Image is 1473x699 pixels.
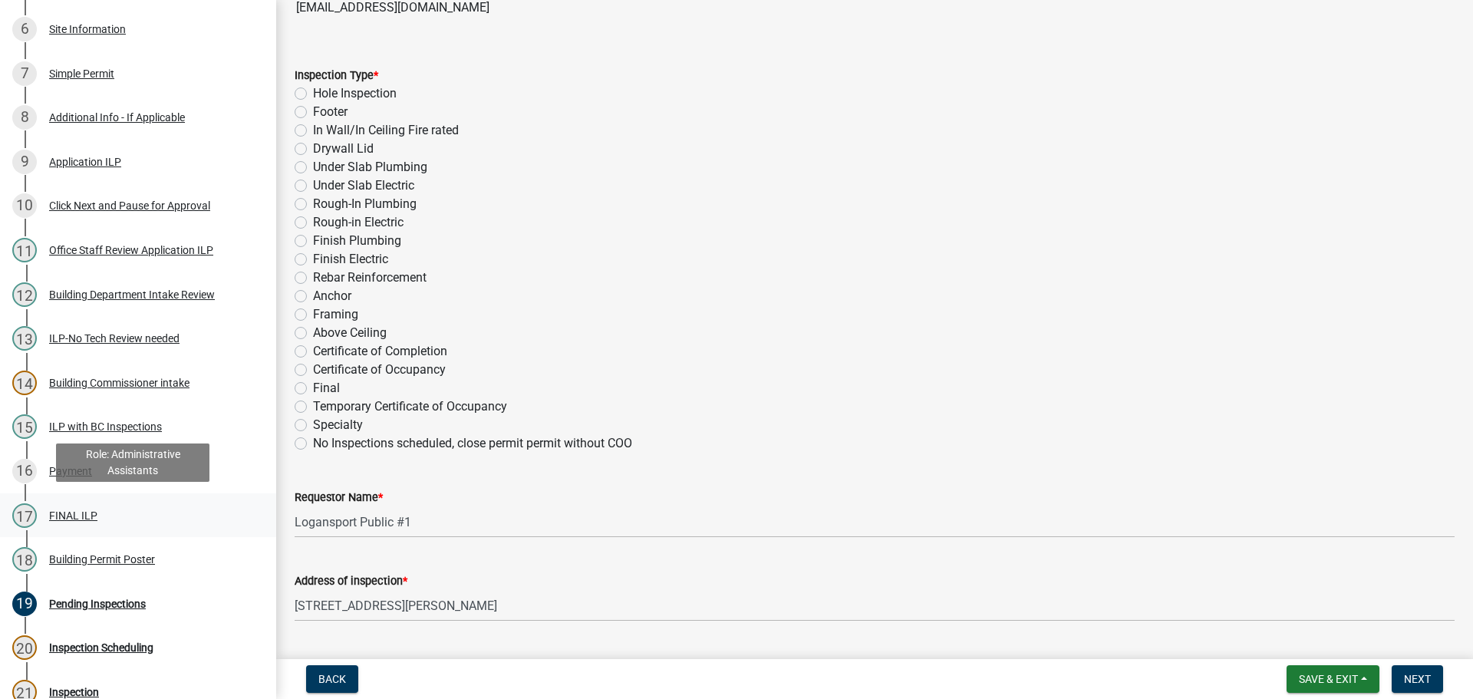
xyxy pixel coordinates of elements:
[313,416,363,434] label: Specialty
[49,466,92,476] div: Payment
[318,673,346,685] span: Back
[313,397,507,416] label: Temporary Certificate of Occupancy
[1392,665,1443,693] button: Next
[313,379,340,397] label: Final
[306,665,358,693] button: Back
[313,324,387,342] label: Above Ceiling
[12,150,37,174] div: 9
[12,238,37,262] div: 11
[1299,673,1358,685] span: Save & Exit
[49,157,121,167] div: Application ILP
[12,17,37,41] div: 6
[313,213,404,232] label: Rough-in Electric
[12,193,37,218] div: 10
[313,434,632,453] label: No Inspections scheduled, close permit permit without COO
[49,24,126,35] div: Site Information
[313,305,358,324] label: Framing
[49,112,185,123] div: Additional Info - If Applicable
[295,493,383,503] label: Requestor Name
[313,140,374,158] label: Drywall Lid
[1287,665,1379,693] button: Save & Exit
[12,414,37,439] div: 15
[49,687,99,697] div: Inspection
[12,503,37,528] div: 17
[12,105,37,130] div: 8
[49,333,180,344] div: ILP-No Tech Review needed
[313,121,459,140] label: In Wall/In Ceiling Fire rated
[49,510,97,521] div: FINAL ILP
[12,635,37,660] div: 20
[49,200,210,211] div: Click Next and Pause for Approval
[49,598,146,609] div: Pending Inspections
[313,195,417,213] label: Rough-In Plumbing
[12,282,37,307] div: 12
[49,378,189,388] div: Building Commissioner intake
[295,576,407,587] label: Address of inspection
[313,232,401,250] label: Finish Plumbing
[12,371,37,395] div: 14
[313,103,348,121] label: Footer
[313,176,414,195] label: Under Slab Electric
[12,592,37,616] div: 19
[49,554,155,565] div: Building Permit Poster
[313,342,447,361] label: Certificate of Completion
[313,287,351,305] label: Anchor
[49,642,153,653] div: Inspection Scheduling
[313,250,388,269] label: Finish Electric
[12,61,37,86] div: 7
[313,84,397,103] label: Hole Inspection
[295,71,378,81] label: Inspection Type
[49,68,114,79] div: Simple Permit
[313,361,446,379] label: Certificate of Occupancy
[313,269,427,287] label: Rebar Reinforcement
[12,459,37,483] div: 16
[56,443,209,482] div: Role: Administrative Assistants
[49,245,213,256] div: Office Staff Review Application ILP
[49,421,162,432] div: ILP with BC Inspections
[49,289,215,300] div: Building Department Intake Review
[1404,673,1431,685] span: Next
[313,158,427,176] label: Under Slab Plumbing
[12,326,37,351] div: 13
[12,547,37,572] div: 18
